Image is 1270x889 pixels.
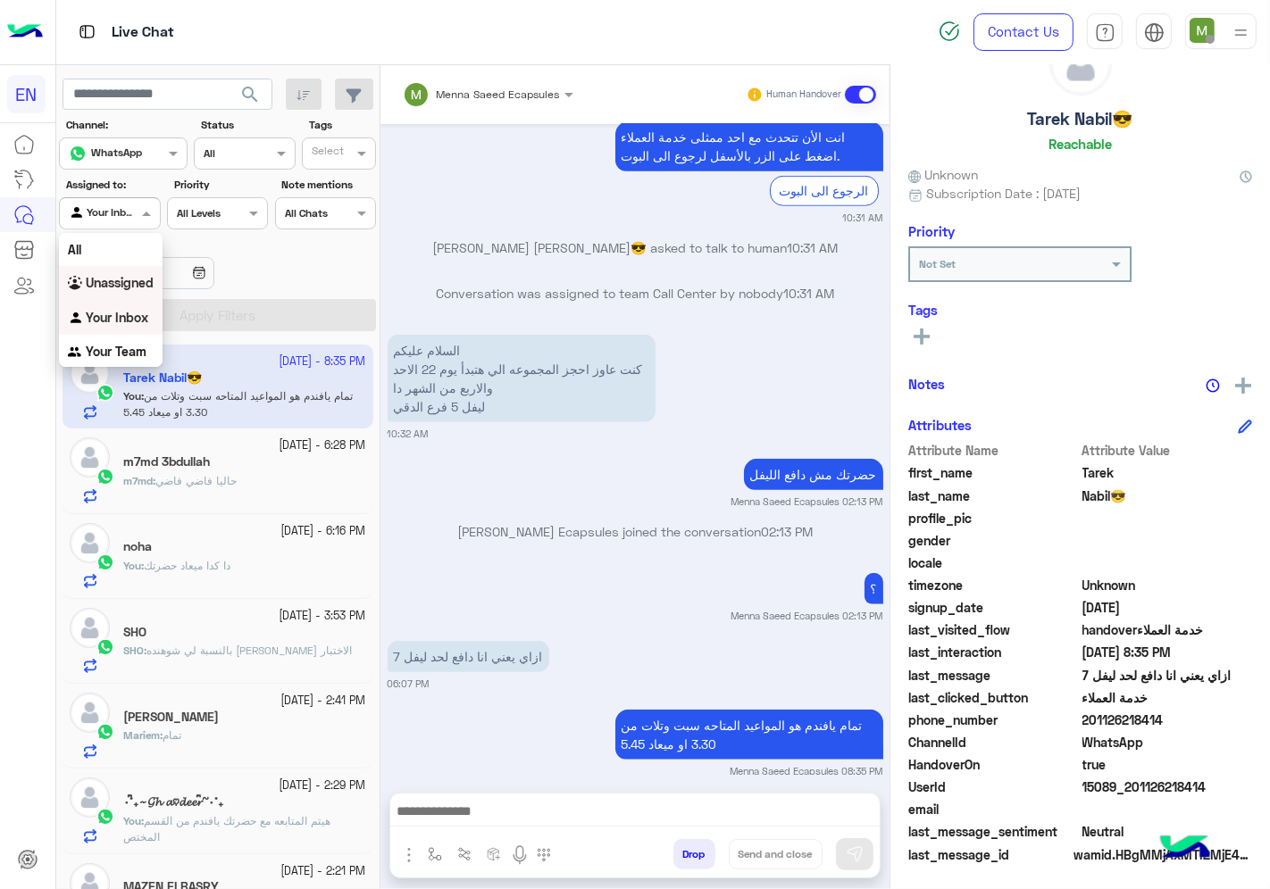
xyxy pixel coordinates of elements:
[908,531,1079,550] span: gender
[123,644,146,657] b: :
[1082,553,1253,572] span: null
[123,644,144,657] span: SHO
[70,523,110,563] img: defaultAdmin.png
[908,376,945,392] h6: Notes
[919,257,956,270] b: Not Set
[731,609,883,623] small: Menna Saeed Ecapsules 02:13 PM
[66,237,266,253] label: Date Range
[908,598,1079,617] span: signup_date
[865,573,883,604] p: 11/10/2025, 2:13 PM
[123,454,210,469] h5: m7md 3bdullah
[1144,22,1165,43] img: tab
[66,177,158,193] label: Assigned to:
[908,576,1079,594] span: timezone
[280,608,366,625] small: [DATE] - 3:53 PM
[1028,109,1133,129] h5: Tarek Nabil😎
[96,553,114,571] img: WhatsApp
[86,310,148,325] b: Your Inbox
[70,608,110,648] img: defaultAdmin.png
[68,276,86,294] img: INBOX.AGENTFILTER.UNASSIGNED
[1082,620,1253,639] span: handoverخدمة العملاء
[673,839,715,869] button: Drop
[123,474,155,487] b: :
[509,844,531,866] img: send voice note
[731,764,883,778] small: Menna Saeed Ecapsules 08:35 PM
[1154,818,1216,880] img: hulul-logo.png
[1049,136,1112,152] h6: Reachable
[123,559,144,572] b: :
[908,710,1079,729] span: phone_number
[744,459,883,490] p: 11/10/2025, 2:13 PM
[1082,531,1253,550] span: null
[783,286,834,301] span: 10:31 AM
[1074,845,1252,864] span: wamid.HBgMMjAxMTI2MjE4NDE0FQIAEhggQUMxRTAwMjYyMDhFRTIzMEJDNjNCM0JDRDAyNzMwMTYA
[123,710,219,725] h5: Mariem Hossam
[908,553,1079,572] span: locale
[388,335,656,422] p: 11/10/2025, 10:32 AM
[1082,800,1253,818] span: null
[96,468,114,486] img: WhatsApp
[1095,22,1115,43] img: tab
[388,522,883,541] p: [PERSON_NAME] Ecapsules joined the conversation
[123,625,146,640] h5: SHO
[770,176,879,205] div: الرجوع الى البوت
[843,211,883,225] small: 10:31 AM
[76,21,98,43] img: tab
[174,177,266,193] label: Priority
[908,755,1079,774] span: HandoverOn
[123,474,153,487] span: m7md
[66,117,186,133] label: Channel:
[1235,378,1251,394] img: add
[908,688,1079,707] span: last_clicked_button
[388,677,430,691] small: 06:07 PM
[388,427,429,441] small: 10:32 AM
[487,847,501,861] img: create order
[437,87,560,101] span: Menna Saeed Ecapsules
[281,693,366,710] small: [DATE] - 2:41 PM
[229,79,272,117] button: search
[281,523,366,540] small: [DATE] - 6:16 PM
[144,559,230,572] span: دا كدا ميعاد حضرتك
[1050,34,1111,95] img: defaultAdmin.png
[1082,777,1253,796] span: 15089_201126218414
[280,437,366,454] small: [DATE] - 6:28 PM
[68,345,86,362] img: INBOX.AGENTFILTER.YOURTEAM
[1087,13,1123,51] a: tab
[1082,666,1253,685] span: ازاي يعني انا دافع لحد ليفل 7
[1082,576,1253,594] span: Unknown
[1082,822,1253,841] span: 0
[939,21,960,42] img: spinner
[112,21,174,45] p: Live Chat
[123,814,144,827] b: :
[70,777,110,818] img: defaultAdmin.png
[123,814,141,827] span: You
[973,13,1074,51] a: Contact Us
[7,75,46,113] div: EN
[1206,378,1220,393] img: notes
[123,559,141,572] span: You
[787,240,838,255] span: 10:31 AM
[908,463,1079,482] span: first_name
[59,233,163,367] ng-dropdown-panel: Options list
[123,814,330,843] span: هيتم المتابعه مع حضرتك يافندم من القسم المختص
[908,509,1079,528] span: profile_pic
[96,723,114,741] img: WhatsApp
[731,494,883,509] small: Menna Saeed Ecapsules 02:13 PM
[280,777,366,794] small: [DATE] - 2:29 PM
[123,728,160,742] span: Mariem
[281,177,373,193] label: Note mentions
[309,143,344,163] div: Select
[1190,18,1215,43] img: userImage
[908,441,1079,460] span: Attribute Name
[123,794,224,810] h5: ‧˚₊ྀི~𝓖𝓱 𝓪♡𝓭𝓮𝓮𝓻~ྀི‧˚₊
[201,117,293,133] label: Status
[68,310,86,328] img: INBOX.AGENTFILTER.YOURINBOX
[388,641,549,672] p: 11/10/2025, 6:07 PM
[96,638,114,656] img: WhatsApp
[86,344,146,359] b: Your Team
[908,165,978,184] span: Unknown
[537,848,551,862] img: make a call
[926,184,1081,203] span: Subscription Date : [DATE]
[7,13,43,51] img: Logo
[908,643,1079,661] span: last_interaction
